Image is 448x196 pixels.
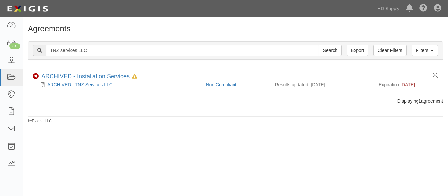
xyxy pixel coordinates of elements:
i: Non-Compliant [33,73,39,79]
div: Expiration: [379,81,438,88]
input: Search [46,45,319,56]
a: View results summary [433,73,438,79]
div: Installation Services [41,73,137,80]
a: Exigis, LLC [32,119,52,123]
a: ARCHIVED - TNZ Services LLC [47,82,112,87]
a: Export [347,45,368,56]
i: Help Center - Complianz [419,5,427,12]
a: Clear Filters [373,45,406,56]
img: logo-5460c22ac91f19d4615b14bd174203de0afe785f0fc80cf4dbbc73dc1793850b.png [5,3,50,15]
span: [DATE] [400,82,415,87]
a: HD Supply [374,2,403,15]
div: 201 [9,43,20,49]
a: ARCHIVED - Installation Services [41,73,130,80]
div: Results updated: [DATE] [275,81,369,88]
div: ARCHIVED - TNZ Services LLC [33,81,201,88]
b: 1 [418,98,421,104]
input: Search [319,45,342,56]
div: Displaying agreement [23,98,448,104]
small: by [28,118,52,124]
a: Non-Compliant [206,82,236,87]
h1: Agreements [28,25,443,33]
a: Filters [412,45,438,56]
i: In Default since 08/13/2025 [132,74,137,79]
